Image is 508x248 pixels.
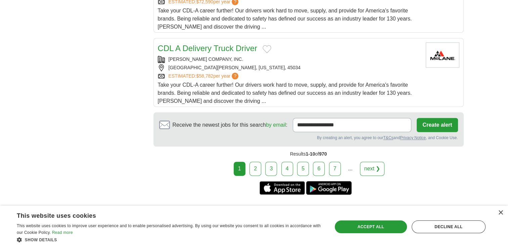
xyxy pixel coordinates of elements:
[498,210,503,215] div: Close
[169,56,243,62] a: [PERSON_NAME] COMPANY, INC.
[158,82,412,104] span: Take your CDL-A career further! Our drivers work hard to move, supply, and provide for America's ...
[158,44,258,53] a: CDL A Delivery Truck Driver
[17,210,306,220] div: This website uses cookies
[249,162,261,176] a: 2
[169,73,240,80] a: ESTIMATED:$58,782per year?
[306,151,315,157] span: 1-10
[306,181,352,195] a: Get the Android app
[158,8,412,30] span: Take your CDL-A career further! Our drivers work hard to move, supply, and provide for America's ...
[417,118,458,132] button: Create alert
[383,135,393,140] a: T&Cs
[196,73,213,79] span: $58,782
[17,236,323,243] div: Show details
[153,147,464,162] div: Results of
[234,162,245,176] div: 1
[266,122,286,128] a: by email
[329,162,341,176] a: 7
[25,238,57,242] span: Show details
[265,162,277,176] a: 3
[360,162,385,176] a: next ❯
[263,45,271,53] button: Add to favorite jobs
[335,220,407,233] div: Accept all
[319,151,327,157] span: 970
[281,162,293,176] a: 4
[173,121,287,129] span: Receive the newest jobs for this search :
[232,73,238,79] span: ?
[17,223,321,235] span: This website uses cookies to improve user experience and to enable personalised advertising. By u...
[159,135,458,141] div: By creating an alert, you agree to our and , and Cookie Use.
[52,230,73,235] a: Read more, opens a new window
[313,162,325,176] a: 6
[412,220,486,233] div: Decline all
[297,162,309,176] a: 5
[158,64,420,71] div: [GEOGRAPHIC_DATA][PERSON_NAME], [US_STATE], 45034
[400,135,426,140] a: Privacy Notice
[260,181,305,195] a: Get the iPhone app
[343,162,357,175] div: ...
[426,42,459,68] img: McLane Company logo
